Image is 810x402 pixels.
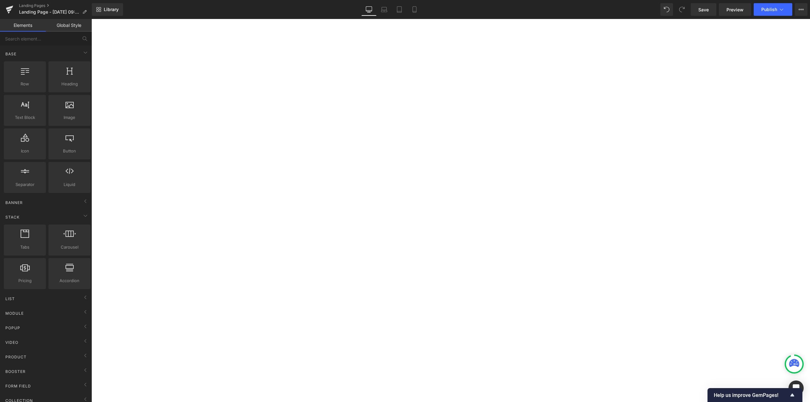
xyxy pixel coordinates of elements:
[5,383,32,389] span: Form Field
[392,3,407,16] a: Tablet
[714,392,788,398] span: Help us improve GemPages!
[377,3,392,16] a: Laptop
[754,3,792,16] button: Publish
[19,3,92,8] a: Landing Pages
[407,3,422,16] a: Mobile
[5,214,20,220] span: Stack
[5,354,27,360] span: Product
[6,148,44,154] span: Icon
[5,200,23,206] span: Banner
[5,296,16,302] span: List
[92,3,123,16] a: New Library
[46,19,92,32] a: Global Style
[6,81,44,87] span: Row
[50,277,89,284] span: Accordion
[361,3,377,16] a: Desktop
[6,181,44,188] span: Separator
[726,6,744,13] span: Preview
[50,81,89,87] span: Heading
[50,114,89,121] span: Image
[5,51,17,57] span: Base
[6,277,44,284] span: Pricing
[5,310,24,316] span: Module
[50,244,89,250] span: Carousel
[19,9,80,15] span: Landing Page - [DATE] 09:25:15
[698,6,709,13] span: Save
[50,148,89,154] span: Button
[6,114,44,121] span: Text Block
[676,3,688,16] button: Redo
[6,244,44,250] span: Tabs
[714,391,796,399] button: Show survey - Help us improve GemPages!
[5,325,21,331] span: Popup
[5,339,19,345] span: Video
[795,3,807,16] button: More
[761,7,777,12] span: Publish
[50,181,89,188] span: Liquid
[719,3,751,16] a: Preview
[788,380,804,396] div: Open Intercom Messenger
[660,3,673,16] button: Undo
[5,368,26,374] span: Booster
[104,7,119,12] span: Library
